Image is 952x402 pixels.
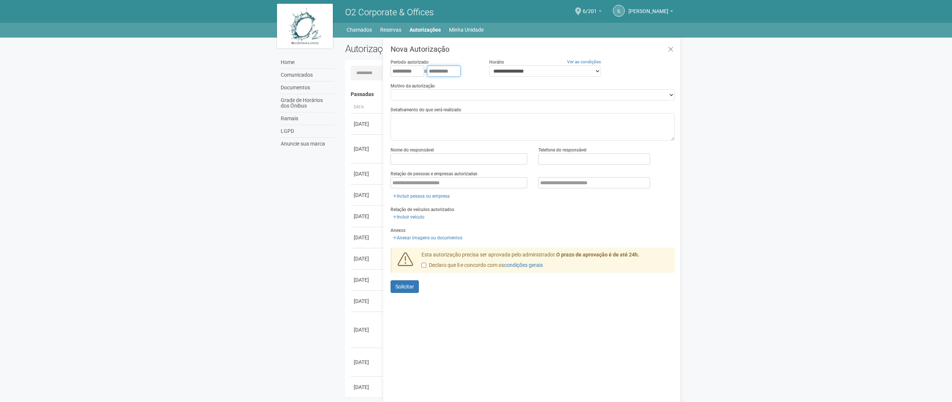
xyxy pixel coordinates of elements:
[391,66,478,77] div: a
[583,9,602,15] a: 6/201
[351,101,384,114] th: Data
[279,138,334,150] a: Anuncie sua marca
[391,147,434,153] label: Nome do responsável
[345,43,504,54] h2: Autorizações
[354,297,381,305] div: [DATE]
[279,82,334,94] a: Documentos
[538,147,586,153] label: Telefone do responsável
[410,25,441,35] a: Autorizações
[354,191,381,199] div: [DATE]
[391,45,675,53] h3: Nova Autorização
[391,83,435,89] label: Motivo da autorização
[421,263,426,268] input: Declaro que li e concordo com oscondições gerais
[279,69,334,82] a: Comunicados
[391,170,477,177] label: Relação de pessoas e empresas autorizadas
[556,252,639,258] strong: O prazo de aprovação é de até 24h.
[567,59,601,64] a: Ver as condições
[279,94,334,112] a: Grade de Horários dos Ônibus
[391,206,454,213] label: Relação de veículos autorizados
[354,213,381,220] div: [DATE]
[354,383,381,391] div: [DATE]
[354,170,381,178] div: [DATE]
[354,326,381,334] div: [DATE]
[354,255,381,262] div: [DATE]
[391,227,405,234] label: Anexos
[391,59,429,66] label: Período autorizado
[354,358,381,366] div: [DATE]
[391,106,461,113] label: Detalhamento do que será realizado
[583,1,597,14] span: 6/201
[504,262,543,268] a: condições gerais
[380,25,401,35] a: Reservas
[279,125,334,138] a: LGPD
[345,7,434,17] span: O2 Corporate & Offices
[489,59,504,66] label: Horário
[628,9,673,15] a: [PERSON_NAME]
[354,145,381,153] div: [DATE]
[277,4,333,48] img: logo.jpg
[279,56,334,69] a: Home
[421,262,543,269] label: Declaro que li e concordo com os
[354,234,381,241] div: [DATE]
[391,280,419,293] button: Solicitar
[391,234,465,242] a: Anexar imagens ou documentos
[347,25,372,35] a: Chamados
[449,25,484,35] a: Minha Unidade
[354,120,381,128] div: [DATE]
[351,92,670,97] h4: Passadas
[395,284,414,290] span: Solicitar
[391,213,427,221] a: Incluir veículo
[628,1,668,14] span: Isabela Lavenère Machado Agra
[613,5,625,17] a: IL
[279,112,334,125] a: Ramais
[354,276,381,284] div: [DATE]
[416,251,675,273] div: Esta autorização precisa ser aprovada pelo administrador.
[391,192,452,200] a: Incluir pessoa ou empresa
